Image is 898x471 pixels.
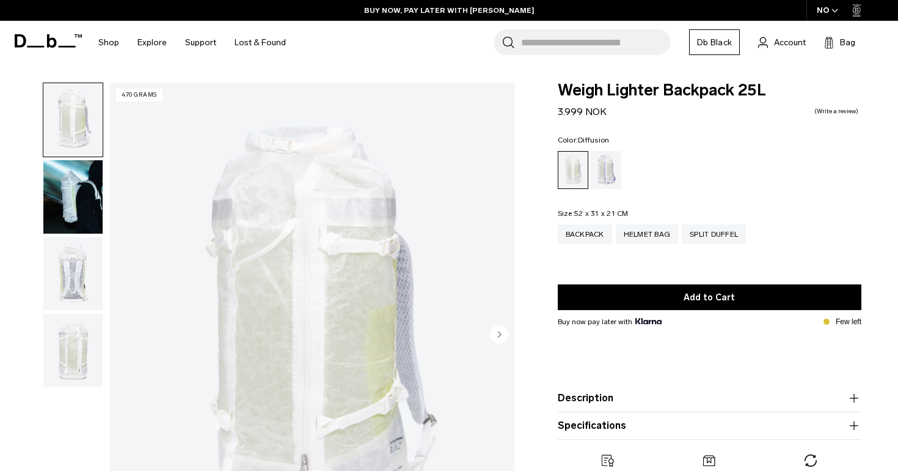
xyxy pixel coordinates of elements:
span: Diffusion [578,136,609,144]
span: Account [774,36,806,49]
button: Next slide [490,325,508,346]
a: Account [758,35,806,50]
button: Add to Cart [558,284,861,310]
button: Weigh Lighter Backpack 25L Diffusion [43,83,103,157]
p: 470 grams [116,89,162,102]
a: Helmet Bag [616,224,679,244]
a: Lost & Found [235,21,286,64]
p: Few left [836,316,861,327]
a: Aurora [591,151,621,189]
img: Weigh Lighter Backpack 25L Diffusion [43,160,103,234]
a: BUY NOW, PAY LATER WITH [PERSON_NAME] [364,5,535,16]
button: Weigh Lighter Backpack 25L Diffusion [43,237,103,311]
button: Description [558,391,861,406]
span: 52 x 31 x 21 CM [574,209,629,218]
nav: Main Navigation [89,21,295,64]
a: Db Black [689,29,740,55]
img: {"height" => 20, "alt" => "Klarna"} [635,318,662,324]
a: Backpack [558,224,612,244]
legend: Color: [558,136,610,144]
button: Specifications [558,418,861,433]
legend: Size: [558,210,629,217]
img: Weigh Lighter Backpack 25L Diffusion [43,237,103,311]
span: Buy now pay later with [558,316,662,327]
button: Bag [824,35,855,50]
a: Split Duffel [682,224,746,244]
a: Shop [98,21,119,64]
span: Weigh Lighter Backpack 25L [558,83,861,98]
a: Support [185,21,216,64]
a: Explore [137,21,167,64]
button: Weigh Lighter Backpack 25L Diffusion [43,160,103,234]
span: Bag [840,36,855,49]
a: Diffusion [558,151,588,189]
a: Write a review [814,108,858,114]
img: Weigh Lighter Backpack 25L Diffusion [43,83,103,157]
span: 3.999 NOK [558,106,607,117]
img: Weigh Lighter Backpack 25L Diffusion [43,314,103,387]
